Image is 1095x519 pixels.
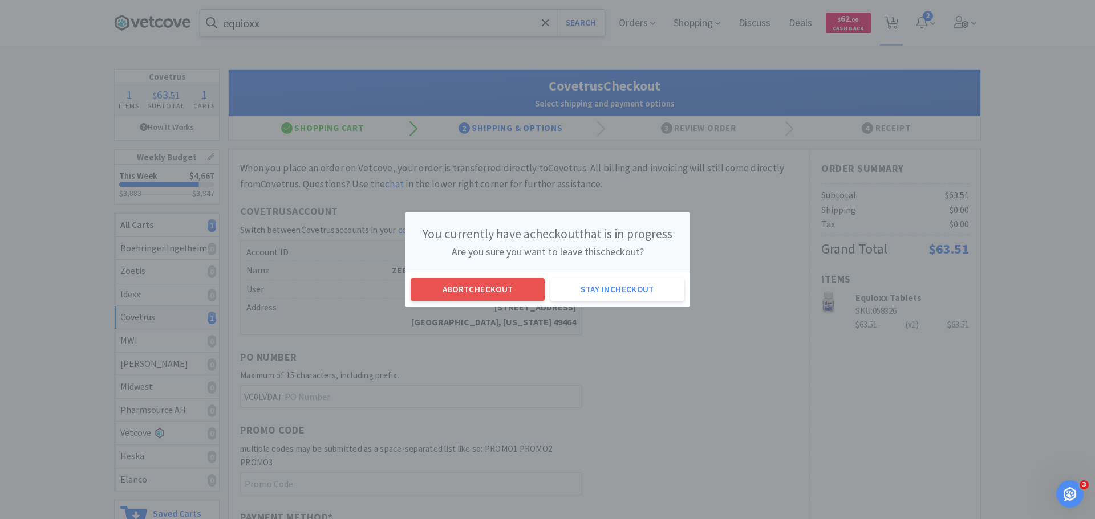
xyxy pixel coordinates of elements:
iframe: Intercom live chat [1056,480,1084,508]
h2: You currently have a checkout that is in progress [416,224,679,244]
button: Abortcheckout [411,278,545,301]
h3: Are you sure you want to leave this checkout ? [416,244,679,260]
button: Stay incheckout [550,278,684,301]
span: 3 [1080,480,1089,489]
